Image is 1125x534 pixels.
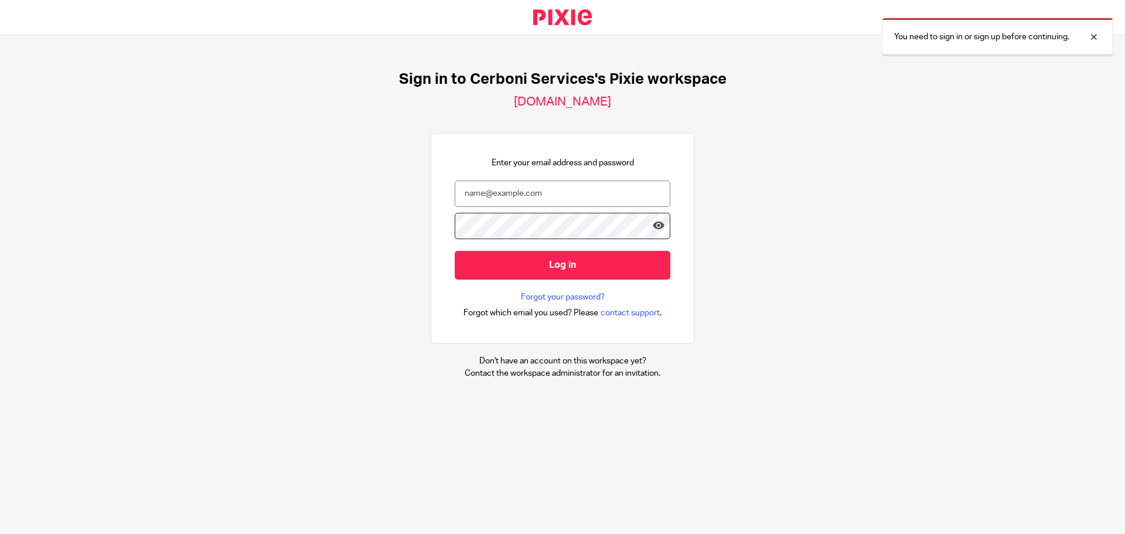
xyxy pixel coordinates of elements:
p: Don't have an account on this workspace yet? [465,355,660,367]
p: Enter your email address and password [492,157,634,169]
div: . [463,306,662,319]
input: Log in [455,251,670,280]
p: Contact the workspace administrator for an invitation. [465,368,660,379]
h2: [DOMAIN_NAME] [514,94,611,110]
h1: Sign in to Cerboni Services's Pixie workspace [399,70,727,89]
span: contact support [601,307,660,319]
p: You need to sign in or sign up before continuing. [894,31,1069,43]
a: Forgot your password? [521,291,605,303]
span: Forgot which email you used? Please [463,307,598,319]
input: name@example.com [455,181,670,207]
